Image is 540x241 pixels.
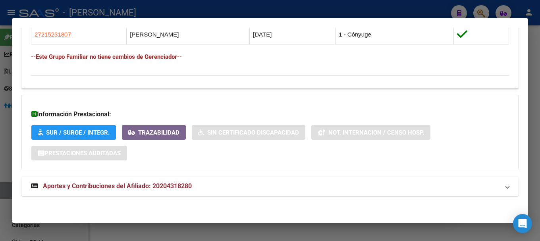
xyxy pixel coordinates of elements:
div: Open Intercom Messenger [513,214,532,233]
span: 27215231807 [35,31,71,38]
td: [DATE] [250,25,336,44]
h4: --Este Grupo Familiar no tiene cambios de Gerenciador-- [31,52,509,61]
button: Not. Internacion / Censo Hosp. [311,125,430,140]
span: Aportes y Contribuciones del Afiliado: 20204318280 [43,182,192,190]
span: Prestaciones Auditadas [44,150,121,157]
button: Prestaciones Auditadas [31,146,127,160]
span: Sin Certificado Discapacidad [207,129,299,136]
mat-expansion-panel-header: Aportes y Contribuciones del Afiliado: 20204318280 [21,177,519,196]
span: Trazabilidad [138,129,179,136]
button: Trazabilidad [122,125,186,140]
button: SUR / SURGE / INTEGR. [31,125,116,140]
td: 1 - Cónyuge [336,25,454,44]
span: Not. Internacion / Censo Hosp. [328,129,424,136]
h3: Información Prestacional: [31,110,509,119]
span: SUR / SURGE / INTEGR. [46,129,110,136]
button: Sin Certificado Discapacidad [192,125,305,140]
td: [PERSON_NAME] [127,25,250,44]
